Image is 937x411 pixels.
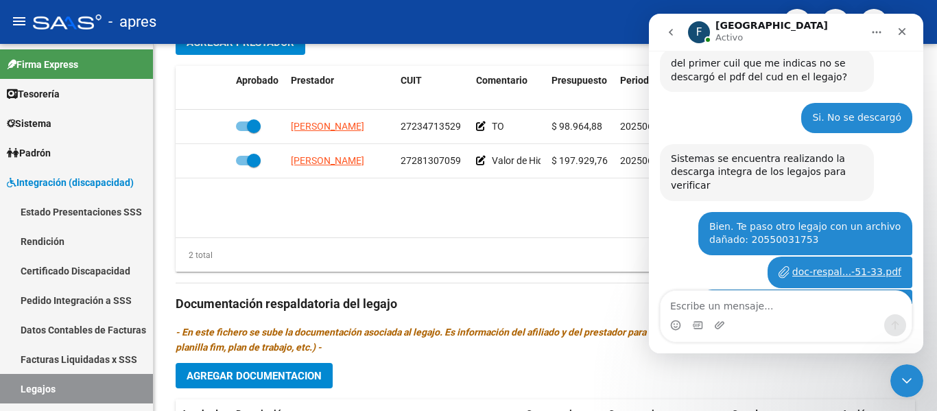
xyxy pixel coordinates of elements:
datatable-header-cell: CUIT [395,66,471,111]
span: Periodo Desde [620,75,684,86]
span: $ 98.964,88 [551,121,602,132]
span: Integración (discapacidad) [7,175,134,190]
span: Tesorería [7,86,60,102]
span: Agregar Documentacion [187,370,322,382]
iframe: Intercom live chat [649,14,923,353]
datatable-header-cell: Aprobado [230,66,285,111]
span: $ 197.929,76 [551,155,608,166]
span: 202506 [620,121,653,132]
datatable-header-cell: Presupuesto [546,66,615,111]
span: Padrón [7,145,51,161]
span: Prestador [291,75,334,86]
datatable-header-cell: Comentario [471,66,546,111]
span: Sistema [7,116,51,131]
h3: Documentación respaldatoria del legajo [176,294,915,314]
span: Presupuesto [551,75,607,86]
datatable-header-cell: Prestador [285,66,395,111]
span: Comentario [476,75,527,86]
span: 27281307059 [401,155,461,166]
span: Aprobado [236,75,278,86]
span: Valor de Hidroterapia: 98.964,88 Valor de Kinesiología: 98.964,88 [492,155,768,166]
datatable-header-cell: Periodo Desde [615,66,690,111]
span: TO [492,121,504,132]
span: 202506 [620,155,653,166]
span: - apres [108,7,156,37]
span: 27234713529 [401,121,461,132]
button: Agregar Documentacion [176,363,333,388]
span: CUIT [401,75,422,86]
mat-icon: menu [11,13,27,30]
iframe: Intercom live chat [890,364,923,397]
div: 2 total [176,248,213,263]
span: [PERSON_NAME] [291,155,364,166]
i: - En este fichero se sube la documentación asociada al legajo. Es información del afiliado y del ... [176,327,890,353]
span: Firma Express [7,57,78,72]
span: [PERSON_NAME] [291,121,364,132]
